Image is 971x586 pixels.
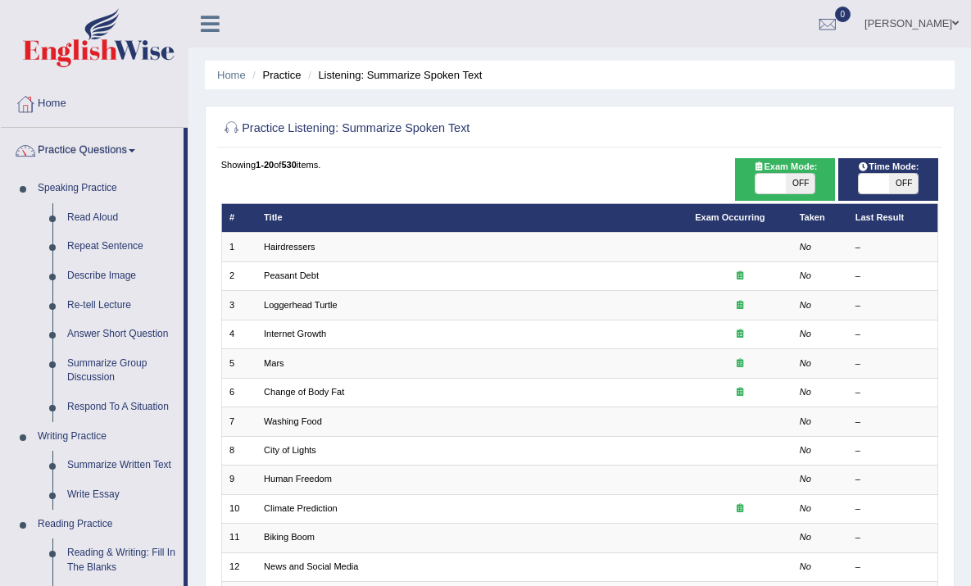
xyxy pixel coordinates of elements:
a: Summarize Group Discussion [60,349,184,393]
a: Hairdressers [264,242,315,252]
div: – [855,386,930,399]
td: 7 [221,407,256,436]
div: – [855,241,930,254]
span: Time Mode: [852,160,924,175]
a: Human Freedom [264,474,332,484]
div: Exam occurring question [695,357,784,370]
em: No [800,532,811,542]
a: Read Aloud [60,203,184,233]
a: Answer Short Question [60,320,184,349]
div: Showing of items. [221,158,939,171]
td: 12 [221,552,256,581]
a: Practice Questions [1,128,184,169]
span: Exam Mode: [747,160,823,175]
span: OFF [889,174,919,193]
td: 6 [221,378,256,407]
td: 5 [221,349,256,378]
a: Loggerhead Turtle [264,300,338,310]
a: Speaking Practice [30,174,184,203]
a: Reading & Writing: Fill In The Blanks [60,538,184,582]
td: 11 [221,524,256,552]
td: 8 [221,436,256,465]
a: Mars [264,358,284,368]
div: – [855,357,930,370]
td: 4 [221,320,256,348]
em: No [800,561,811,571]
th: Last Result [847,203,938,232]
b: 1-20 [256,160,274,170]
em: No [800,358,811,368]
a: Biking Boom [264,532,315,542]
td: 1 [221,233,256,261]
em: No [800,474,811,484]
em: No [800,503,811,513]
li: Listening: Summarize Spoken Text [304,67,482,83]
div: Exam occurring question [695,270,784,283]
a: Write Essay [60,480,184,510]
div: Exam occurring question [695,502,784,516]
a: Exam Occurring [695,212,765,222]
a: Peasant Debt [264,270,319,280]
a: Repeat Sentence [60,232,184,261]
a: Home [217,69,246,81]
span: OFF [786,174,815,193]
em: No [800,270,811,280]
div: Exam occurring question [695,299,784,312]
a: Home [1,81,188,122]
div: Exam occurring question [695,328,784,341]
a: Respond To A Situation [60,393,184,422]
div: – [855,444,930,457]
a: Summarize Written Text [60,451,184,480]
a: Describe Image [60,261,184,291]
td: 3 [221,291,256,320]
a: Change of Body Fat [264,387,344,397]
a: News and Social Media [264,561,358,571]
li: Practice [248,67,301,83]
div: – [855,502,930,516]
td: 9 [221,466,256,494]
th: Title [256,203,687,232]
a: Washing Food [264,416,322,426]
em: No [800,242,811,252]
a: Re-tell Lecture [60,291,184,320]
a: Writing Practice [30,422,184,452]
em: No [800,300,811,310]
div: – [855,299,930,312]
a: Internet Growth [264,329,326,338]
a: City of Lights [264,445,316,455]
em: No [800,329,811,338]
span: 0 [835,7,851,22]
a: Climate Prediction [264,503,338,513]
a: Reading Practice [30,510,184,539]
div: – [855,531,930,544]
th: # [221,203,256,232]
th: Taken [792,203,847,232]
em: No [800,445,811,455]
div: – [855,561,930,574]
div: – [855,473,930,486]
h2: Practice Listening: Summarize Spoken Text [221,118,666,139]
div: – [855,416,930,429]
em: No [800,416,811,426]
em: No [800,387,811,397]
div: Show exams occurring in exams [735,158,836,201]
b: 530 [281,160,296,170]
td: 10 [221,494,256,523]
td: 2 [221,261,256,290]
div: Exam occurring question [695,386,784,399]
div: – [855,270,930,283]
div: – [855,328,930,341]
